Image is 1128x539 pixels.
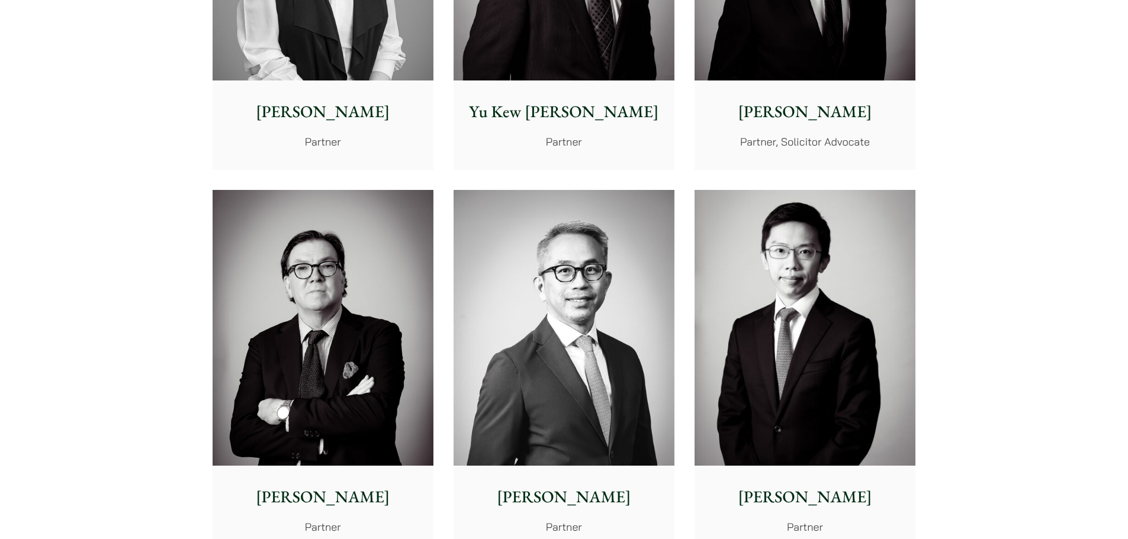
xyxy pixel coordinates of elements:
p: Partner [704,519,906,535]
p: Partner [463,519,665,535]
p: Partner [222,134,424,150]
p: Partner, Solicitor Advocate [704,134,906,150]
p: [PERSON_NAME] [222,485,424,509]
p: Partner [463,134,665,150]
img: Henry Ma photo [695,190,915,466]
p: [PERSON_NAME] [704,99,906,124]
p: [PERSON_NAME] [463,485,665,509]
p: Partner [222,519,424,535]
p: [PERSON_NAME] [222,99,424,124]
p: Yu Kew [PERSON_NAME] [463,99,665,124]
p: [PERSON_NAME] [704,485,906,509]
